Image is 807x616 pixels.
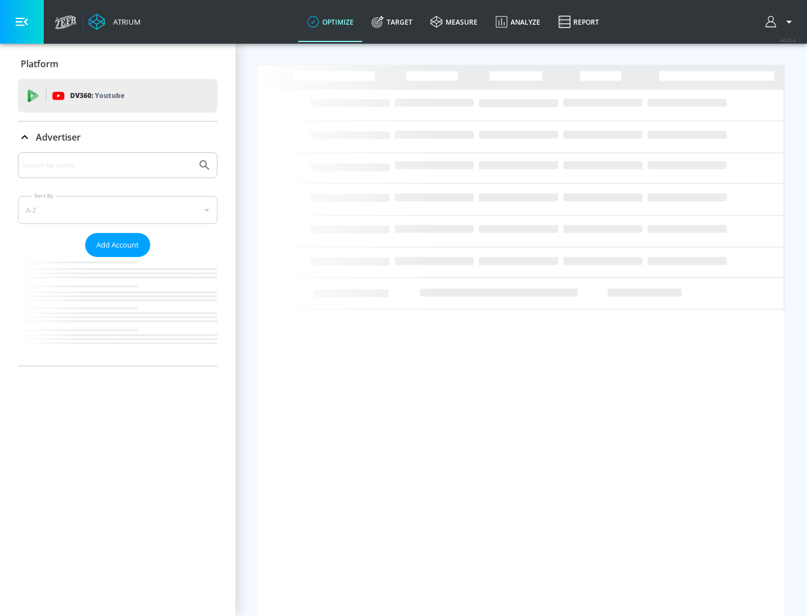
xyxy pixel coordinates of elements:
[36,131,81,143] p: Advertiser
[85,233,150,257] button: Add Account
[18,79,217,113] div: DV360: Youtube
[549,2,608,42] a: Report
[22,158,192,172] input: Search by name
[18,122,217,153] div: Advertiser
[18,196,217,224] div: A-Z
[70,90,124,102] p: DV360:
[18,152,217,366] div: Advertiser
[298,2,363,42] a: optimize
[21,58,58,70] p: Platform
[780,37,796,43] span: v 4.25.4
[32,192,56,199] label: Sort By
[95,90,124,101] p: Youtube
[109,17,141,27] div: Atrium
[96,239,139,251] span: Add Account
[18,48,217,80] div: Platform
[363,2,421,42] a: Target
[18,257,217,366] nav: list of Advertiser
[89,13,141,30] a: Atrium
[486,2,549,42] a: Analyze
[421,2,486,42] a: measure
